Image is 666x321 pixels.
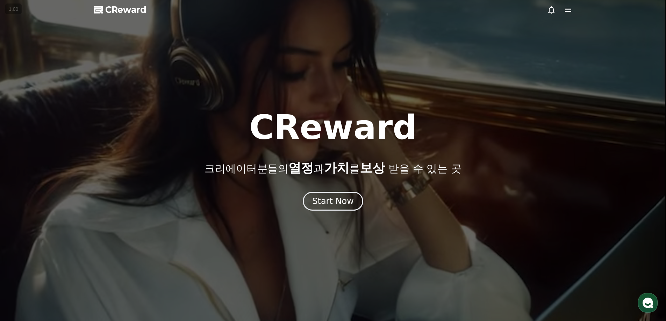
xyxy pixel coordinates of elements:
[324,161,349,175] span: 가치
[249,111,417,144] h1: CReward
[22,232,26,238] span: 홈
[2,221,46,239] a: 홈
[108,232,116,238] span: 설정
[105,4,146,15] span: CReward
[90,221,134,239] a: 설정
[303,199,363,205] a: Start Now
[312,196,354,207] div: Start Now
[288,161,314,175] span: 열정
[360,161,385,175] span: 보상
[46,221,90,239] a: 대화
[64,232,72,238] span: 대화
[205,161,461,175] p: 크리에이터분들의 과 를 받을 수 있는 곳
[303,192,363,211] button: Start Now
[94,4,146,15] a: CReward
